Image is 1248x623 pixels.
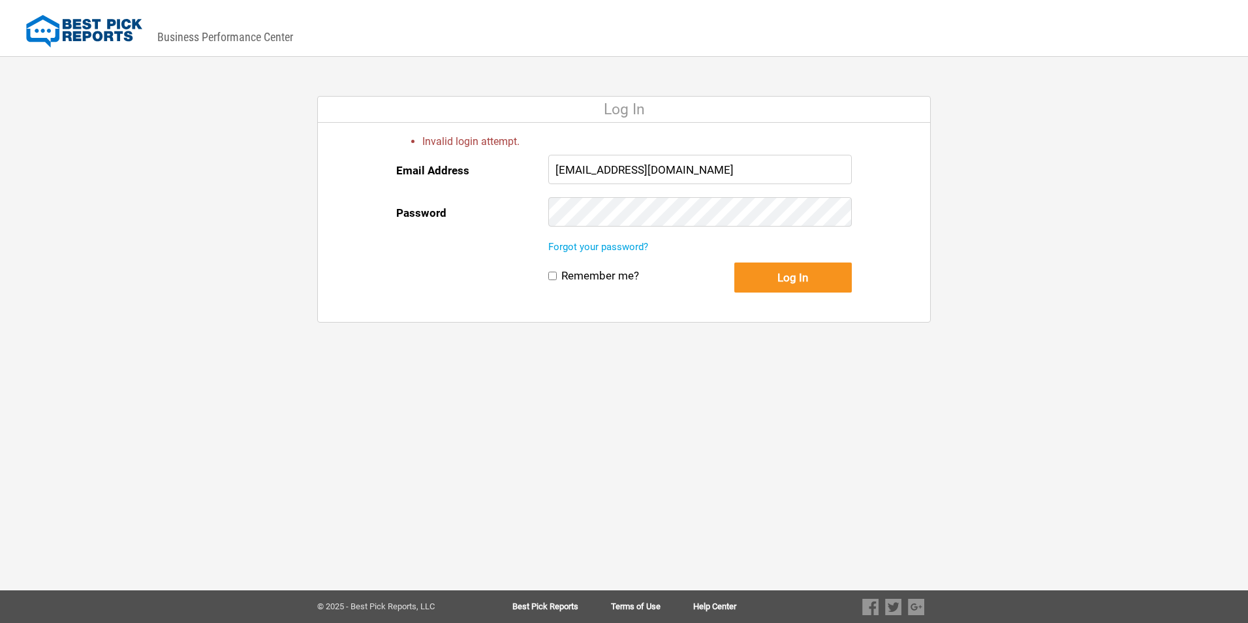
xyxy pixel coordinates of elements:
a: Best Pick Reports [512,602,611,611]
div: © 2025 - Best Pick Reports, LLC [317,602,471,611]
img: Best Pick Reports Logo [26,15,142,48]
li: Invalid login attempt. [422,135,852,148]
button: Log In [734,263,852,293]
div: Log In [318,97,930,123]
label: Remember me? [561,269,639,283]
label: Email Address [396,155,469,186]
label: Password [396,197,446,229]
a: Forgot your password? [548,241,648,253]
a: Help Center [693,602,736,611]
a: Terms of Use [611,602,693,611]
